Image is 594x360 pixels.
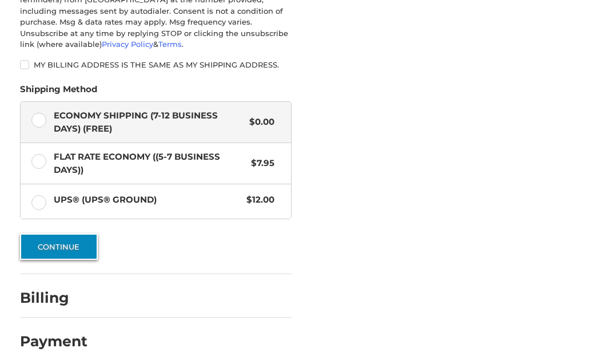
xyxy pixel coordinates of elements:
[102,39,153,49] a: Privacy Policy
[20,234,98,260] button: Continue
[20,333,87,350] h2: Payment
[54,109,244,135] span: Economy Shipping (7-12 Business Days) (Free)
[20,83,97,101] legend: Shipping Method
[244,116,274,129] span: $0.00
[20,289,87,307] h2: Billing
[20,60,292,69] label: My billing address is the same as my shipping address.
[54,151,245,176] span: Flat Rate Economy ((5-7 Business Days))
[54,193,241,207] span: UPS® (UPS® Ground)
[158,39,182,49] a: Terms
[245,157,274,170] span: $7.95
[241,193,274,207] span: $12.00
